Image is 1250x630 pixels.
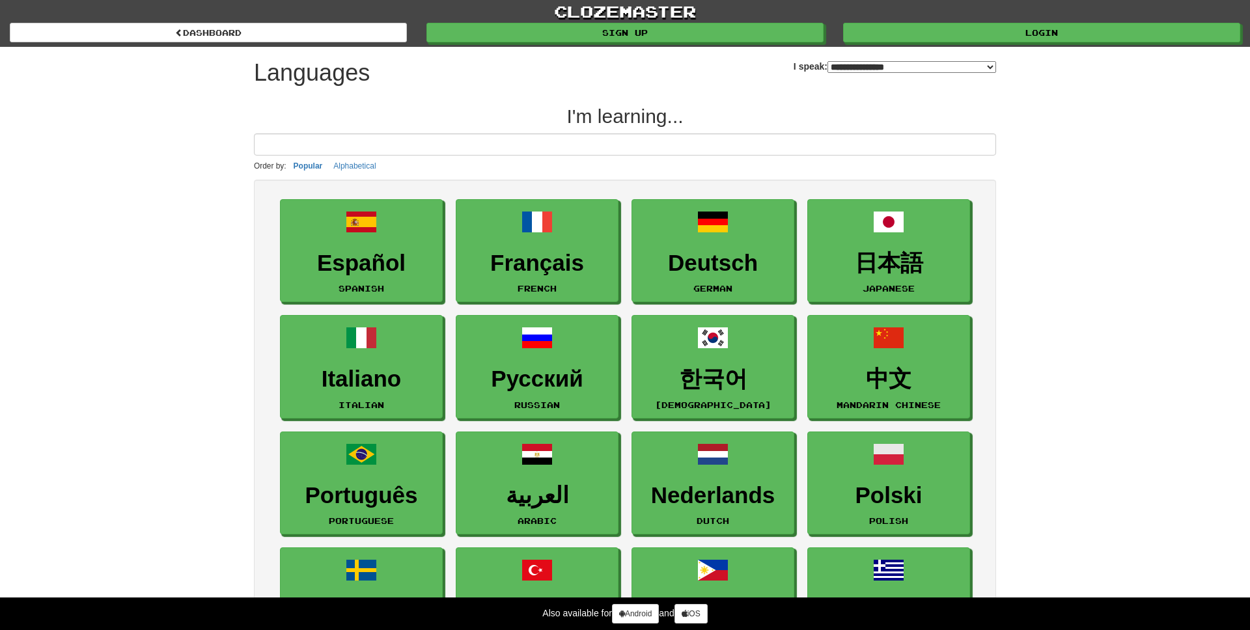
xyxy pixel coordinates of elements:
h3: Deutsch [639,251,787,276]
a: FrançaisFrench [456,199,618,303]
small: Portuguese [329,516,394,525]
small: Dutch [697,516,729,525]
h3: العربية [463,483,611,508]
a: PolskiPolish [807,431,970,535]
h2: I'm learning... [254,105,996,127]
label: I speak: [794,60,996,73]
h3: Français [463,251,611,276]
small: Polish [869,516,908,525]
a: ItalianoItalian [280,315,443,418]
a: iOS [674,604,708,623]
a: 中文Mandarin Chinese [807,315,970,418]
button: Alphabetical [329,159,380,173]
h3: Русский [463,366,611,392]
small: Spanish [339,284,384,293]
a: Sign up [426,23,824,42]
a: NederlandsDutch [632,431,794,535]
h3: Español [287,251,436,276]
small: German [693,284,732,293]
h3: Português [287,483,436,508]
h3: 中文 [814,366,963,392]
h3: Polski [814,483,963,508]
a: РусскийRussian [456,315,618,418]
a: DeutschGerman [632,199,794,303]
small: Order by: [254,161,286,171]
h3: 日本語 [814,251,963,276]
h3: Italiano [287,366,436,392]
small: French [518,284,557,293]
small: Russian [514,400,560,409]
button: Popular [290,159,327,173]
h3: 한국어 [639,366,787,392]
a: EspañolSpanish [280,199,443,303]
a: dashboard [10,23,407,42]
a: العربيةArabic [456,431,618,535]
small: Italian [339,400,384,409]
small: Mandarin Chinese [837,400,941,409]
small: Arabic [518,516,557,525]
small: [DEMOGRAPHIC_DATA] [655,400,771,409]
small: Japanese [863,284,915,293]
select: I speak: [827,61,996,73]
a: 한국어[DEMOGRAPHIC_DATA] [632,315,794,418]
h1: Languages [254,60,370,86]
a: 日本語Japanese [807,199,970,303]
a: Login [843,23,1240,42]
h3: Nederlands [639,483,787,508]
a: Android [612,604,659,623]
a: PortuguêsPortuguese [280,431,443,535]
